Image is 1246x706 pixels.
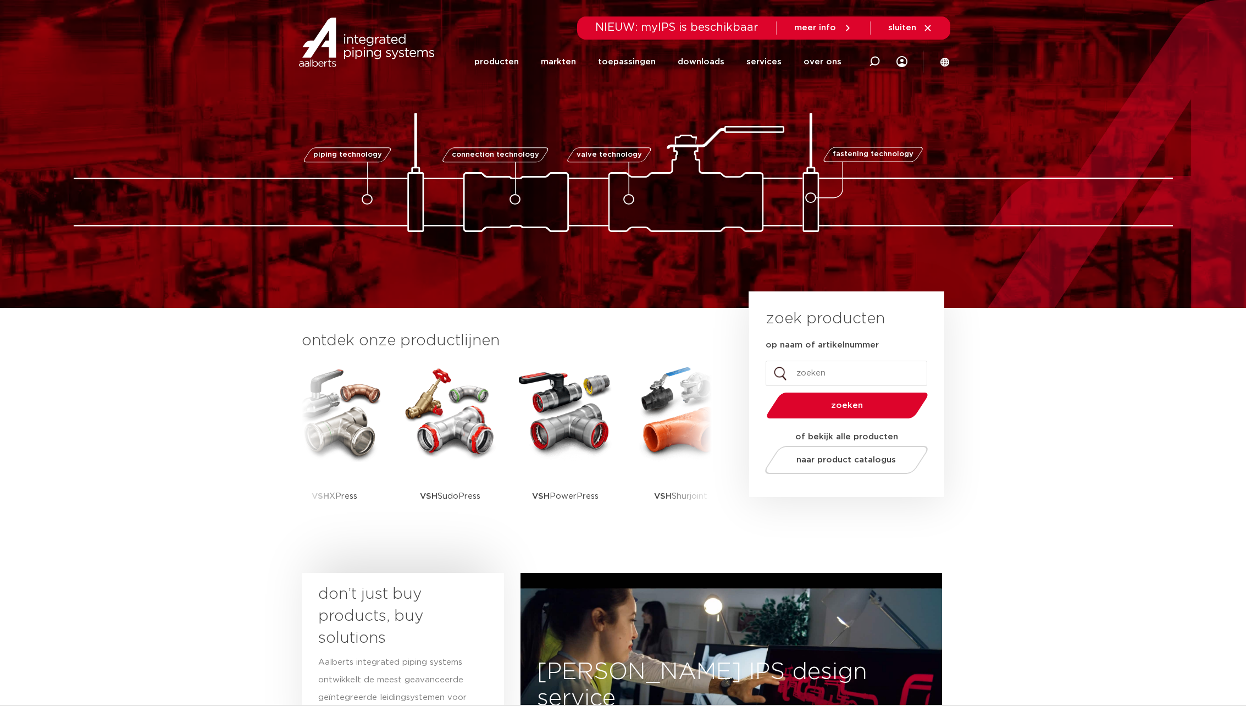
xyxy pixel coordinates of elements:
p: XPress [312,462,357,531]
p: SudoPress [420,462,480,531]
a: producten [474,41,519,83]
span: meer info [794,24,836,32]
h3: ontdek onze productlijnen [302,330,712,352]
strong: VSH [420,492,438,500]
a: VSHSudoPress [401,363,500,531]
nav: Menu [474,41,841,83]
a: toepassingen [598,41,656,83]
h3: zoek producten [766,308,885,330]
a: markten [541,41,576,83]
a: meer info [794,23,852,33]
a: downloads [678,41,724,83]
a: naar product catalogus [762,446,931,474]
span: sluiten [888,24,916,32]
strong: VSH [312,492,329,500]
a: over ons [804,41,841,83]
a: VSHPowerPress [516,363,615,531]
strong: of bekijk alle producten [795,433,898,441]
a: VSHXPress [285,363,384,531]
span: connection technology [451,151,539,158]
p: Shurjoint [654,462,707,531]
strong: VSH [532,492,550,500]
a: services [746,41,782,83]
a: VSHShurjoint [632,363,730,531]
span: zoeken [795,401,900,410]
h3: don’t just buy products, buy solutions [318,583,468,649]
input: zoeken [766,361,927,386]
span: piping technology [313,151,382,158]
strong: VSH [654,492,672,500]
span: naar product catalogus [796,456,896,464]
label: op naam of artikelnummer [766,340,879,351]
a: sluiten [888,23,933,33]
span: valve technology [577,151,642,158]
span: NIEUW: myIPS is beschikbaar [595,22,758,33]
p: PowerPress [532,462,599,531]
span: fastening technology [833,151,913,158]
button: zoeken [762,391,932,420]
